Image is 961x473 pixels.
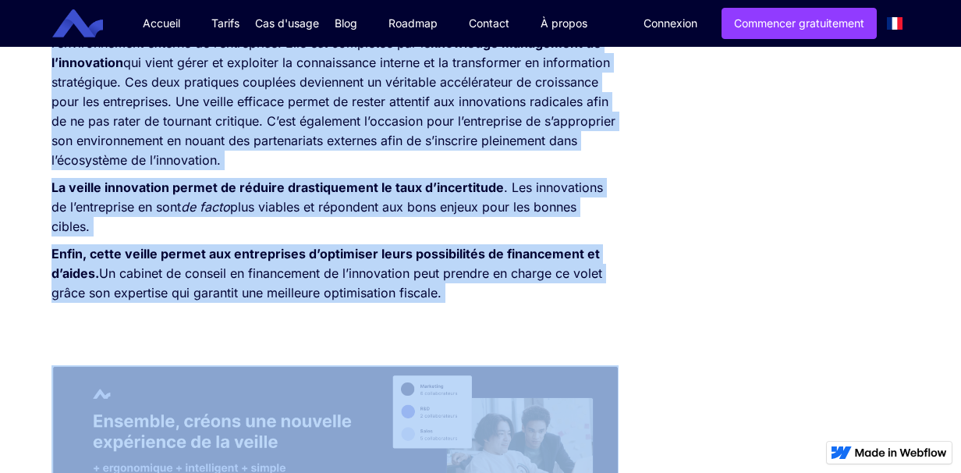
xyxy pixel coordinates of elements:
a: Connexion [632,9,709,38]
p: . Les innovations de l’entreprise en sont plus viables et répondent aux bons enjeux pour les bonn... [51,178,619,236]
p: ‍ [51,338,619,357]
strong: knowledge management de l’innovation [51,35,601,70]
a: Commencer gratuitement [722,8,877,39]
div: Cas d'usage [255,16,319,31]
p: ‍ [51,311,619,330]
p: Un cabinet de conseil en financement de l’innovation peut prendre en charge ce volet grâce son ex... [51,244,619,303]
em: de facto [181,199,230,215]
strong: La veille innovation permet de réduire drastiquement le taux d’incertitude [51,180,504,195]
a: home [64,9,115,38]
p: Elle se concentre sur l’environnement externe de l’entreprise. Elle est complétée par le qui vien... [51,14,619,170]
strong: Enfin, cette veille permet aux entreprises d’optimiser leurs possibilités de financement et d’aides. [51,246,600,281]
img: Made in Webflow [855,448,947,457]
